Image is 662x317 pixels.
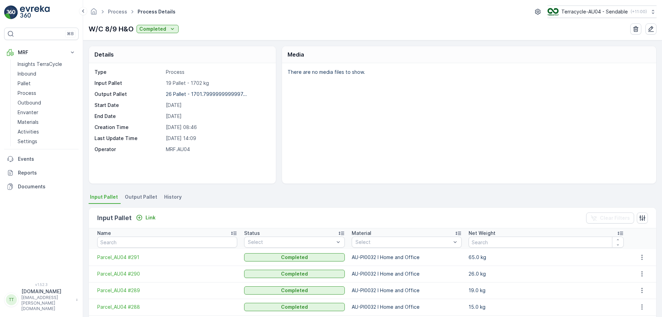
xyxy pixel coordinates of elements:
[67,31,74,37] p: ⌘B
[97,213,132,223] p: Input Pallet
[4,46,79,59] button: MRF
[15,137,79,146] a: Settings
[18,70,36,77] p: Inbound
[18,138,37,145] p: Settings
[166,113,269,120] p: [DATE]
[97,230,111,237] p: Name
[4,283,79,287] span: v 1.52.3
[18,90,36,97] p: Process
[244,230,260,237] p: Status
[146,214,156,221] p: Link
[469,230,495,237] p: Net Weight
[352,254,462,261] p: AU-PI0032 I Home and Office
[166,91,247,97] p: 26 Pallet - 1701.7999999999997...
[21,288,72,295] p: [DOMAIN_NAME]
[94,91,163,98] p: Output Pallet
[469,237,624,248] input: Search
[21,295,72,311] p: [EMAIL_ADDRESS][PERSON_NAME][DOMAIN_NAME]
[94,113,163,120] p: End Date
[469,254,624,261] p: 65.0 kg
[125,194,157,200] span: Output Pallet
[15,108,79,117] a: Envanter
[4,152,79,166] a: Events
[352,304,462,310] p: AU-PI0032 I Home and Office
[166,80,269,87] p: 19 Pallet - 1702 kg
[352,287,462,294] p: AU-PI0032 I Home and Office
[600,215,630,221] p: Clear Filters
[18,109,38,116] p: Envanter
[18,61,62,68] p: Insights TerraCycle
[15,69,79,79] a: Inbound
[94,135,163,142] p: Last Update Time
[586,212,634,224] button: Clear Filters
[244,253,345,261] button: Completed
[4,6,18,19] img: logo
[20,6,50,19] img: logo_light-DOdMpM7g.png
[18,119,39,126] p: Materials
[97,270,237,277] a: Parcel_AU04 #290
[15,98,79,108] a: Outbound
[97,254,237,261] a: Parcel_AU04 #291
[288,50,304,59] p: Media
[139,26,166,32] p: Completed
[94,50,114,59] p: Details
[97,287,237,294] span: Parcel_AU04 #289
[288,69,649,76] p: There are no media files to show.
[244,286,345,295] button: Completed
[15,127,79,137] a: Activities
[137,25,179,33] button: Completed
[244,270,345,278] button: Completed
[18,80,31,87] p: Pallet
[18,183,76,190] p: Documents
[352,270,462,277] p: AU-PI0032 I Home and Office
[90,194,118,200] span: Input Pallet
[97,304,237,310] a: Parcel_AU04 #288
[133,214,158,222] button: Link
[166,69,269,76] p: Process
[548,8,559,16] img: terracycle_logo.png
[166,146,269,153] p: MRF.AU04
[94,124,163,131] p: Creation Time
[94,69,163,76] p: Type
[15,79,79,88] a: Pallet
[15,59,79,69] a: Insights TerraCycle
[136,8,177,15] span: Process Details
[108,9,127,14] a: Process
[18,99,41,106] p: Outbound
[90,10,98,16] a: Homepage
[18,156,76,162] p: Events
[89,24,134,34] p: W/C 8/9 H&O
[548,6,656,18] button: Terracycle-AU04 - Sendable(+11:00)
[469,270,624,277] p: 26.0 kg
[561,8,628,15] p: Terracycle-AU04 - Sendable
[244,303,345,311] button: Completed
[6,294,17,305] div: TT
[18,49,65,56] p: MRF
[281,287,308,294] p: Completed
[248,239,334,246] p: Select
[166,102,269,109] p: [DATE]
[4,166,79,180] a: Reports
[281,304,308,310] p: Completed
[94,146,163,153] p: Operator
[166,124,269,131] p: [DATE] 08:46
[166,135,269,142] p: [DATE] 14:09
[18,128,39,135] p: Activities
[4,180,79,194] a: Documents
[18,169,76,176] p: Reports
[352,230,371,237] p: Material
[469,304,624,310] p: 15.0 kg
[164,194,182,200] span: History
[469,287,624,294] p: 19.0 kg
[97,237,237,248] input: Search
[4,288,79,311] button: TT[DOMAIN_NAME][EMAIL_ADDRESS][PERSON_NAME][DOMAIN_NAME]
[94,102,163,109] p: Start Date
[15,117,79,127] a: Materials
[94,80,163,87] p: Input Pallet
[281,270,308,277] p: Completed
[15,88,79,98] a: Process
[355,239,451,246] p: Select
